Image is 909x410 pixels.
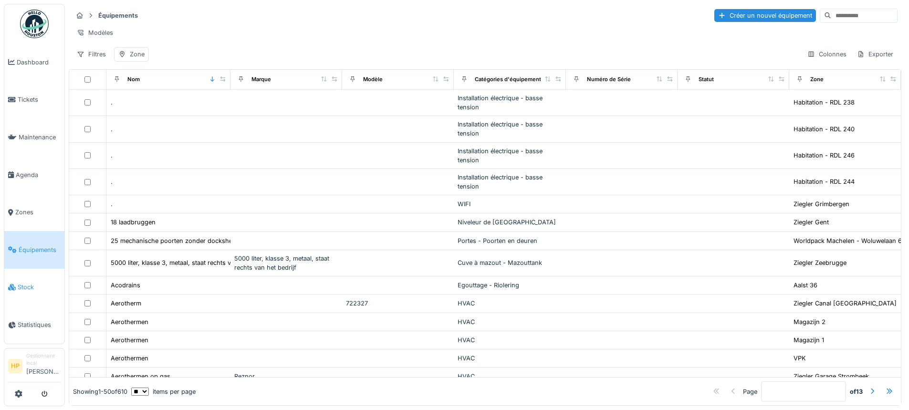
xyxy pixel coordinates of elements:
div: Reznor [234,372,338,381]
div: 5000 liter, klasse 3, metaal, staat rechts van het bedrijf [111,258,270,267]
div: 722327 [346,299,450,308]
div: 5000 liter, klasse 3, metaal, staat rechts van het bedrijf [234,254,338,272]
div: Niveleur de [GEOGRAPHIC_DATA] [458,218,562,227]
div: Ziegler Grimbergen [794,200,849,209]
div: Installation électrique - basse tension [458,94,562,112]
a: Stock [4,269,64,306]
div: . [111,177,113,186]
div: HVAC [458,372,562,381]
div: VPK [794,354,806,363]
div: Numéro de Série [587,75,631,84]
div: items per page [131,387,196,396]
div: Aerothermen [111,336,148,345]
span: Tickets [18,95,61,104]
div: Aalst 36 [794,281,817,290]
span: Maintenance [19,133,61,142]
div: . [111,200,113,209]
span: Statistiques [18,320,61,329]
a: Équipements [4,231,64,269]
div: Zone [810,75,824,84]
li: [PERSON_NAME] [26,352,61,380]
div: HVAC [458,354,562,363]
div: Ziegler Gent [794,218,829,227]
div: Acodrains [111,281,140,290]
div: Magazijn 2 [794,317,825,326]
div: Aerothermen [111,354,148,363]
div: Filtres [73,47,110,61]
div: HVAC [458,317,562,326]
div: Modèle [363,75,383,84]
a: Dashboard [4,43,64,81]
div: Egouttage - Riolering [458,281,562,290]
div: Worldpack Machelen - Woluwelaan 6 [794,236,902,245]
img: Badge_color-CXgf-gQk.svg [20,10,49,38]
div: Habitation - RDL 244 [794,177,855,186]
div: WIFI [458,200,562,209]
div: 18 laadbruggen [111,218,156,227]
div: Aerothermen op gas [111,372,170,381]
div: Habitation - RDL 240 [794,125,855,134]
div: Page [743,387,757,396]
span: Zones [15,208,61,217]
strong: of 13 [850,387,863,396]
div: Ziegler Zeebrugge [794,258,846,267]
a: Statistiques [4,306,64,344]
div: Ziegler Garage Strombeek [794,372,869,381]
div: Installation électrique - basse tension [458,173,562,191]
div: Aerothermen [111,317,148,326]
div: . [111,151,113,160]
div: Cuve à mazout - Mazouttank [458,258,562,267]
div: HVAC [458,299,562,308]
div: Aerotherm [111,299,141,308]
div: Modèles [73,26,117,40]
div: . [111,125,113,134]
span: Agenda [16,170,61,179]
div: Installation électrique - basse tension [458,120,562,138]
div: Showing 1 - 50 of 610 [73,387,127,396]
div: Portes - Poorten en deuren [458,236,562,245]
div: Habitation - RDL 238 [794,98,855,107]
div: Créer un nouvel équipement [714,9,816,22]
strong: Équipements [94,11,142,20]
div: Colonnes [803,47,851,61]
a: Zones [4,194,64,231]
div: Magazijn 1 [794,336,824,345]
div: Statut [699,75,714,84]
div: 25 mechanische poorten zonder dockshelters, zonder niveauregelaars [111,236,317,245]
div: Nom [127,75,140,84]
li: HP [8,359,22,373]
div: Habitation - RDL 246 [794,151,855,160]
div: Installation électrique - basse tension [458,147,562,165]
a: HP Gestionnaire local[PERSON_NAME] [8,352,61,382]
a: Agenda [4,156,64,194]
div: . [111,98,113,107]
a: Maintenance [4,118,64,156]
span: Stock [18,283,61,292]
div: Exporter [853,47,898,61]
div: Catégories d'équipement [475,75,541,84]
div: HVAC [458,336,562,345]
div: Zone [130,50,145,59]
span: Dashboard [17,58,61,67]
div: Ziegler Canal [GEOGRAPHIC_DATA] [794,299,897,308]
a: Tickets [4,81,64,119]
div: Marque [251,75,271,84]
div: Gestionnaire local [26,352,61,367]
span: Équipements [19,245,61,254]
